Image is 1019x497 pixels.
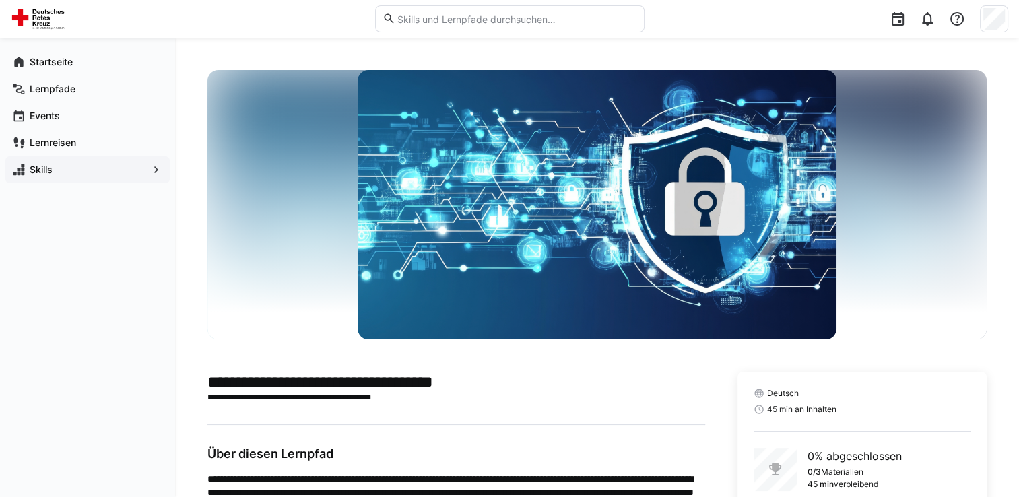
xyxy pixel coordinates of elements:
[808,467,821,477] p: 0/3
[834,479,878,490] p: verbleibend
[767,404,836,415] span: 45 min an Inhalten
[821,467,863,477] p: Materialien
[808,479,834,490] p: 45 min
[808,448,902,464] p: 0% abgeschlossen
[395,13,636,25] input: Skills und Lernpfade durchsuchen…
[767,388,799,399] span: Deutsch
[207,446,705,461] h3: Über diesen Lernpfad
